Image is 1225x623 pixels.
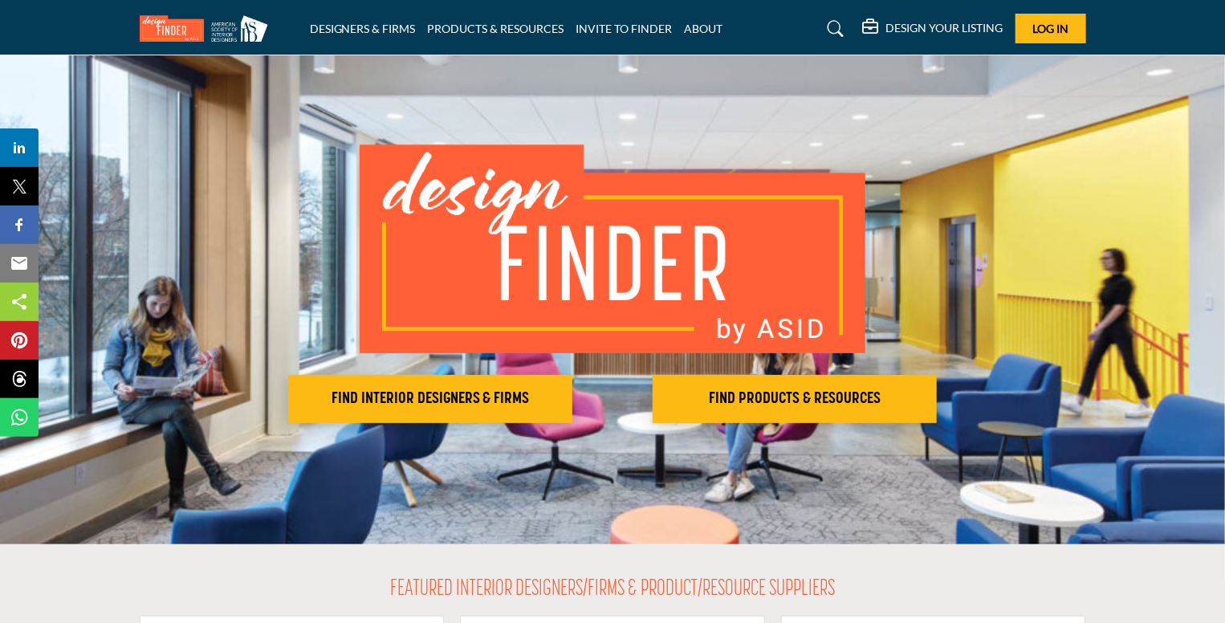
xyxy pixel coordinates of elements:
a: INVITE TO FINDER [576,22,673,35]
a: ABOUT [685,22,723,35]
img: image [360,145,865,353]
button: FIND INTERIOR DESIGNERS & FIRMS [288,375,572,423]
img: Site Logo [140,15,276,42]
h2: FIND INTERIOR DESIGNERS & FIRMS [293,389,568,409]
a: PRODUCTS & RESOURCES [428,22,564,35]
h5: DESIGN YOUR LISTING [886,21,1003,35]
div: DESIGN YOUR LISTING [863,19,1003,39]
span: Log In [1032,22,1068,35]
h2: FIND PRODUCTS & RESOURCES [657,389,932,409]
button: FIND PRODUCTS & RESOURCES [653,375,937,423]
h2: FEATURED INTERIOR DESIGNERS/FIRMS & PRODUCT/RESOURCE SUPPLIERS [390,576,835,604]
a: Search [812,16,854,42]
a: DESIGNERS & FIRMS [310,22,416,35]
button: Log In [1015,14,1086,43]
